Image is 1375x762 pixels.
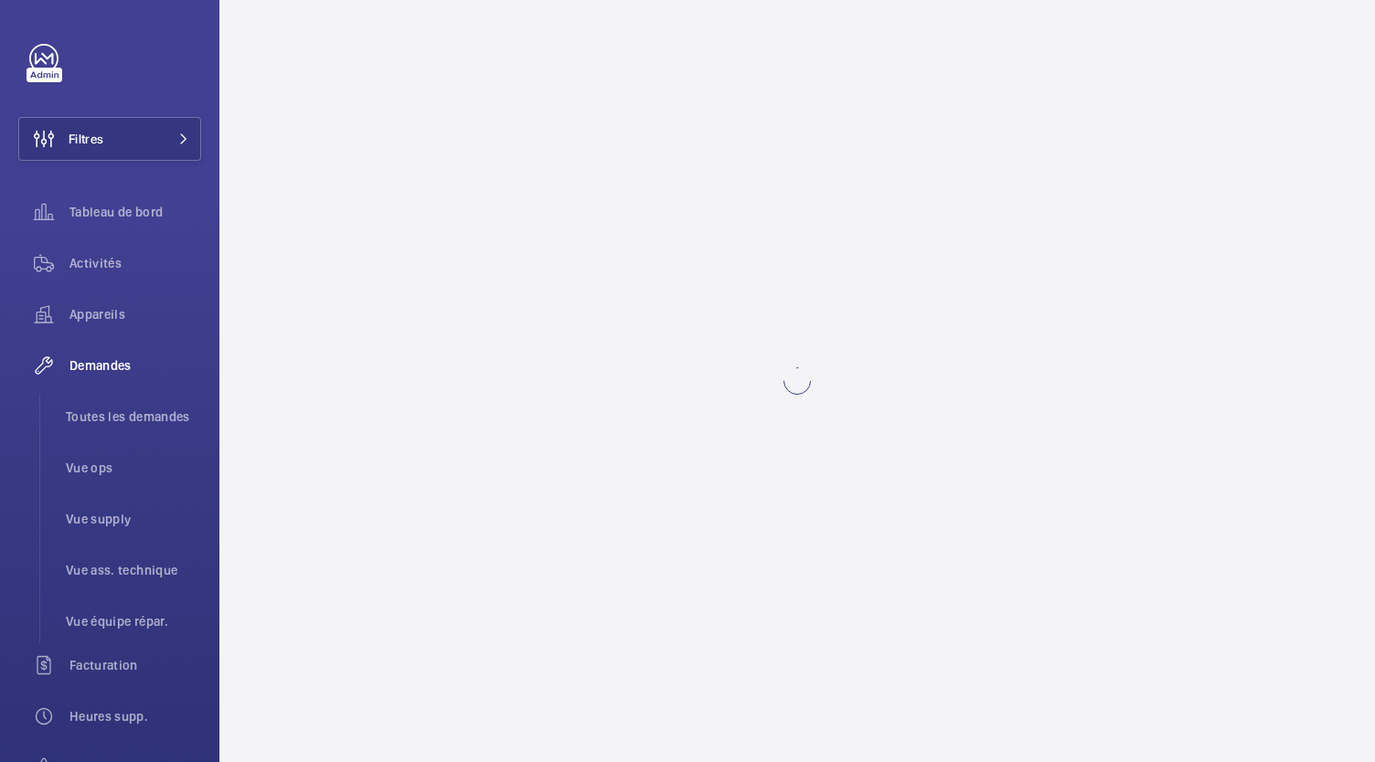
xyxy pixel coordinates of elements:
[66,407,201,426] span: Toutes les demandes
[69,254,201,272] span: Activités
[66,510,201,528] span: Vue supply
[69,130,103,148] span: Filtres
[69,656,201,674] span: Facturation
[66,561,201,579] span: Vue ass. technique
[69,203,201,221] span: Tableau de bord
[18,117,201,161] button: Filtres
[69,305,201,323] span: Appareils
[69,707,201,725] span: Heures supp.
[66,459,201,477] span: Vue ops
[69,356,201,375] span: Demandes
[66,612,201,630] span: Vue équipe répar.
